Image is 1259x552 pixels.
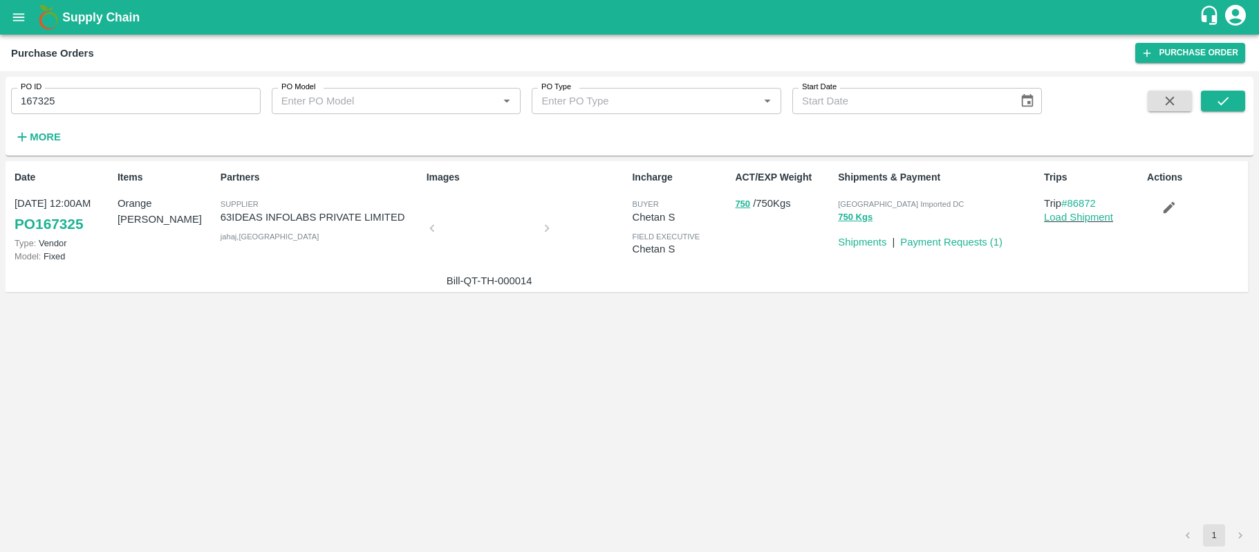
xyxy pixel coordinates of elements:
span: [GEOGRAPHIC_DATA] Imported DC [838,200,964,208]
p: Trip [1044,196,1141,211]
p: ACT/EXP Weight [735,170,832,185]
span: field executive [632,232,700,241]
p: Images [427,170,627,185]
div: customer-support [1199,5,1223,30]
p: Actions [1147,170,1244,185]
a: Load Shipment [1044,212,1113,223]
div: | [886,229,895,250]
label: PO ID [21,82,41,93]
button: open drawer [3,1,35,33]
button: Choose date [1014,88,1041,114]
input: Start Date [792,88,1008,114]
p: 63IDEAS INFOLABS PRIVATE LIMITED [221,210,421,225]
button: 750 [735,196,750,212]
button: Open [498,92,516,110]
button: 750 Kgs [838,210,873,226]
strong: More [30,131,61,142]
p: Orange [PERSON_NAME] [118,196,215,227]
input: Enter PO Model [276,92,476,110]
input: Enter PO ID [11,88,261,114]
b: Supply Chain [62,10,140,24]
p: Items [118,170,215,185]
span: Model: [15,251,41,261]
a: Shipments [838,237,886,248]
span: jahaj , [GEOGRAPHIC_DATA] [221,232,319,241]
a: #86872 [1061,198,1096,209]
p: Chetan S [632,210,729,225]
div: Purchase Orders [11,44,94,62]
p: Incharge [632,170,729,185]
span: Type: [15,238,36,248]
p: [DATE] 12:00AM [15,196,112,211]
a: Payment Requests (1) [900,237,1002,248]
nav: pagination navigation [1175,524,1253,546]
label: PO Model [281,82,316,93]
a: PO167325 [15,212,83,237]
span: Supplier [221,200,259,208]
a: Purchase Order [1135,43,1245,63]
button: page 1 [1203,524,1225,546]
button: Open [758,92,776,110]
button: More [11,125,64,149]
input: Enter PO Type [536,92,736,110]
p: Shipments & Payment [838,170,1038,185]
a: Supply Chain [62,8,1199,27]
p: Trips [1044,170,1141,185]
p: Date [15,170,112,185]
div: account of current user [1223,3,1248,32]
p: Fixed [15,250,112,263]
p: Partners [221,170,421,185]
label: PO Type [541,82,571,93]
img: logo [35,3,62,31]
p: Bill-QT-TH-000014 [438,273,541,288]
p: Chetan S [632,241,729,257]
span: buyer [632,200,658,208]
p: / 750 Kgs [735,196,832,212]
label: Start Date [802,82,837,93]
p: Vendor [15,237,112,250]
